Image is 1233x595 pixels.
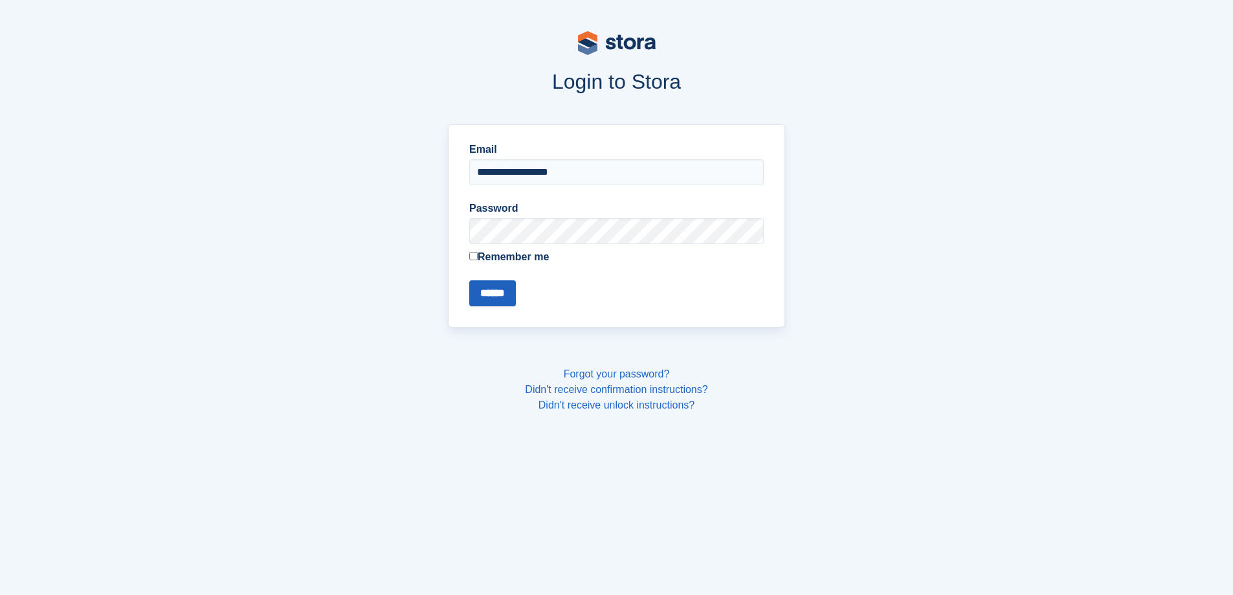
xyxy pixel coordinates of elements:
[469,201,764,216] label: Password
[525,384,707,395] a: Didn't receive confirmation instructions?
[564,368,670,379] a: Forgot your password?
[539,399,694,410] a: Didn't receive unlock instructions?
[578,31,656,55] img: stora-logo-53a41332b3708ae10de48c4981b4e9114cc0af31d8433b30ea865607fb682f29.svg
[469,142,764,157] label: Email
[469,252,478,260] input: Remember me
[201,70,1032,93] h1: Login to Stora
[469,249,764,265] label: Remember me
